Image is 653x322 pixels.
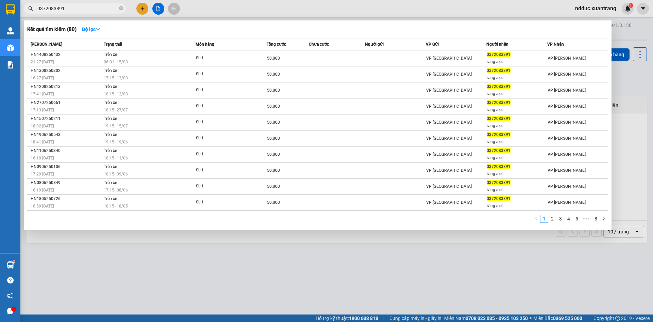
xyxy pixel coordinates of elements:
div: HN1507250211 [31,115,102,122]
img: warehouse-icon [7,27,14,34]
span: 50.000 [267,200,280,205]
div: HN0806250849 [31,179,102,186]
div: SL: 1 [196,71,247,78]
span: 50.000 [267,152,280,157]
li: 2 [548,215,556,223]
div: SL: 1 [196,199,247,206]
div: răng a củ [487,122,547,129]
div: HN1308250302 [31,67,102,74]
span: VP [GEOGRAPHIC_DATA] [426,120,472,125]
div: răng a củ [487,154,547,162]
div: răng a củ [487,74,547,81]
div: HN1408250432 [31,51,102,58]
span: Trên xe [104,196,117,201]
span: Món hàng [196,42,214,47]
span: 50.000 [267,56,280,61]
span: VP [PERSON_NAME] [548,120,586,125]
span: 18:15 - 11/06 [104,156,128,160]
span: Người gửi [365,42,384,47]
span: message [7,308,14,314]
a: 1 [540,215,548,223]
span: Trên xe [104,148,117,153]
span: VP [GEOGRAPHIC_DATA] [426,72,472,77]
li: 8 [592,215,600,223]
span: left [534,216,538,220]
img: warehouse-icon [7,261,14,269]
div: răng a củ [487,106,547,113]
div: SL: 1 [196,167,247,174]
span: 0372083891 [487,68,510,73]
div: HN1208250213 [31,83,102,90]
span: 50.000 [267,184,280,189]
span: 18:15 - 27/07 [104,108,128,112]
div: SL: 1 [196,135,247,142]
span: Trên xe [104,84,117,89]
div: SL: 1 [196,151,247,158]
span: VP [GEOGRAPHIC_DATA] [426,56,472,61]
span: down [96,27,100,32]
li: 1 [540,215,548,223]
span: 50.000 [267,168,280,173]
span: Trên xe [104,180,117,185]
span: ••• [581,215,592,223]
span: 17:41 [DATE] [31,92,54,96]
div: răng a củ [487,186,547,194]
a: 4 [565,215,572,223]
div: HN1906250543 [31,131,102,138]
span: 0372083891 [487,116,510,121]
div: HN1805250726 [31,195,102,202]
div: SL: 1 [196,119,247,126]
span: VP [GEOGRAPHIC_DATA] [426,104,472,109]
span: 18:41 [DATE] [31,140,54,144]
div: HN0906250106 [31,163,102,170]
span: 16:27 [DATE] [31,76,54,80]
img: logo-vxr [6,4,15,15]
span: VP [GEOGRAPHIC_DATA] [426,152,472,157]
span: 50.000 [267,136,280,141]
img: warehouse-icon [7,44,14,51]
a: 5 [573,215,581,223]
div: SL: 1 [196,87,247,94]
span: 18:15 - 18/05 [104,204,128,209]
span: Trên xe [104,52,117,57]
h3: Kết quả tìm kiếm ( 80 ) [27,26,77,33]
span: 50.000 [267,72,280,77]
a: 3 [557,215,564,223]
span: 21:27 [DATE] [31,60,54,64]
div: răng a củ [487,138,547,145]
span: 0372083891 [487,84,510,89]
span: VP [PERSON_NAME] [548,72,586,77]
div: HN1106250340 [31,147,102,154]
span: 17:15 - 13/08 [104,76,128,80]
span: Trên xe [104,68,117,73]
strong: Bộ lọc [82,27,100,32]
div: răng a củ [487,58,547,65]
span: VP [PERSON_NAME] [548,168,586,173]
span: 0372083891 [487,148,510,153]
span: 18:02 [DATE] [31,124,54,128]
span: 16:10 [DATE] [31,156,54,160]
span: close-circle [119,6,123,10]
span: VP Gửi [426,42,439,47]
span: 19:15 - 15/07 [104,124,128,128]
span: Tổng cước [267,42,286,47]
span: Trên xe [104,100,117,105]
span: 50.000 [267,120,280,125]
span: 18:15 - 12/08 [104,92,128,96]
span: Trên xe [104,116,117,121]
span: VP [GEOGRAPHIC_DATA] [426,136,472,141]
span: 0372083891 [487,100,510,105]
span: VP [PERSON_NAME] [548,104,586,109]
span: VP [PERSON_NAME] [548,136,586,141]
span: VP [GEOGRAPHIC_DATA] [426,184,472,189]
span: 0372083891 [487,52,510,57]
span: Người nhận [486,42,508,47]
span: VP [PERSON_NAME] [548,200,586,205]
span: 16:59 [DATE] [31,204,54,209]
li: 5 [573,215,581,223]
span: VP [PERSON_NAME] [548,184,586,189]
a: 2 [549,215,556,223]
button: left [532,215,540,223]
span: VP [GEOGRAPHIC_DATA] [426,200,472,205]
span: 0372083891 [487,164,510,169]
